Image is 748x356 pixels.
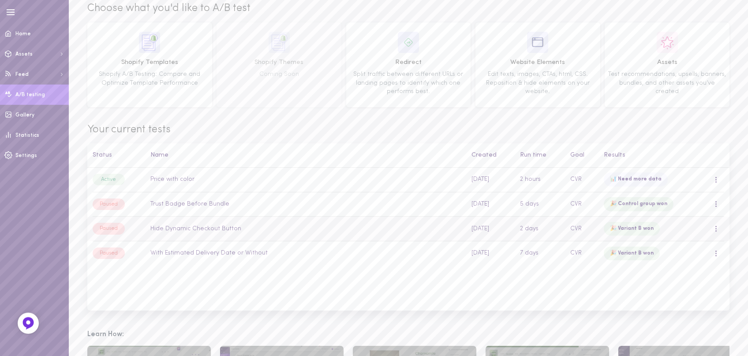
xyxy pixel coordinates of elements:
td: CVR [565,192,599,217]
td: 5 days [515,192,565,217]
th: Results [598,143,708,168]
span: Shopify A/B Testing: Compare and Optimize Template Performance [99,71,200,86]
td: 7 days [515,241,565,265]
th: Status [87,143,146,168]
td: With Estimated Delivery Date or Without [146,241,467,265]
span: Redirect [349,58,468,67]
td: Hide Dynamic Checkout Button [146,217,467,241]
div: 🎉 Variant B won [604,247,660,261]
div: 🎉 Variant B won [604,222,660,236]
th: Goal [565,143,599,168]
span: Assets [15,52,33,57]
td: [DATE] [467,241,515,265]
td: [DATE] [467,168,515,192]
img: icon [398,32,419,53]
td: Trust Badge Before Bundle [146,192,467,217]
img: icon [527,32,548,53]
span: Assets [608,58,726,67]
div: 🎉 Control group won [604,197,673,211]
div: Paused [93,247,125,259]
div: Active [93,174,125,185]
th: Run time [515,143,565,168]
div: Paused [93,199,125,210]
span: Shopify Templates [90,58,209,67]
td: [DATE] [467,217,515,241]
span: Edit texts, images, CTAs, html, CSS. Reposition & hide elements on your website. [486,71,590,95]
span: Shopify Themes [220,58,338,67]
td: CVR [565,168,599,192]
div: 📊 Need more data [604,172,668,187]
img: icon [269,32,290,53]
th: Name [146,143,467,168]
td: CVR [565,241,599,265]
span: Settings [15,153,37,158]
span: Website Elements [479,58,597,67]
td: CVR [565,217,599,241]
span: Split traffic between different URLs or landing pages to identify which one performs best. [353,71,463,95]
span: Test recommendations, upsells, banners, bundles, and other assets you’ve created [608,71,726,95]
span: Feed [15,72,29,77]
span: Gallery [15,112,34,118]
td: 2 hours [515,168,565,192]
img: Feedback Button [22,317,35,330]
span: Choose what you'd like to A/B test [87,1,251,16]
div: Paused [93,223,125,234]
img: icon [657,32,678,53]
span: Home [15,31,31,37]
span: Your current tests [87,123,729,138]
td: 2 days [515,217,565,241]
span: Statistics [15,133,39,138]
h3: Learn How: [87,329,729,340]
td: Price with color [146,168,467,192]
img: icon [139,32,160,53]
span: A/B testing [15,92,45,97]
td: [DATE] [467,192,515,217]
span: Coming Soon [259,71,299,78]
th: Created [467,143,515,168]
